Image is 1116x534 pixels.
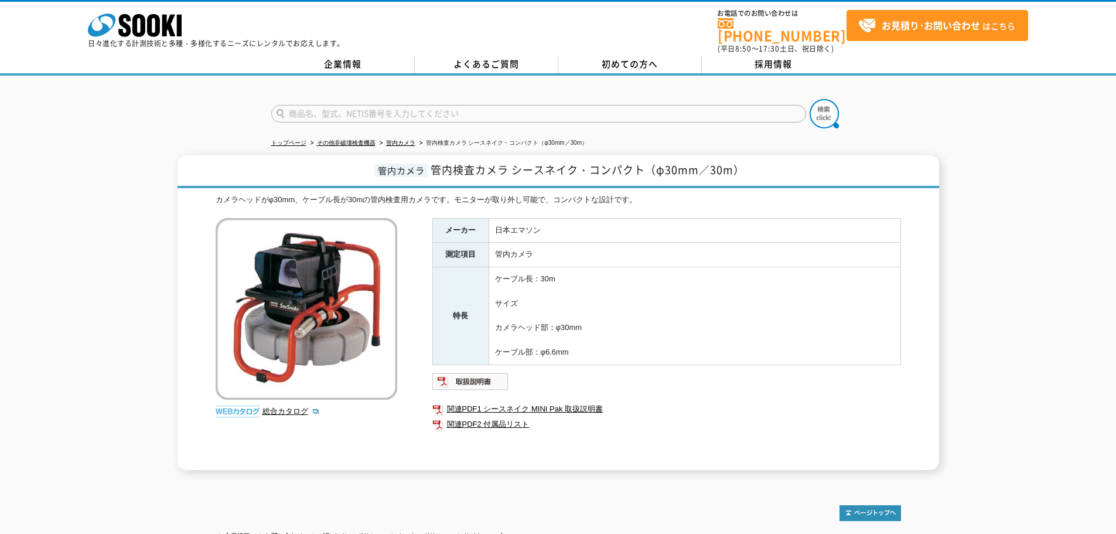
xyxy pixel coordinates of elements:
[882,18,980,32] strong: お見積り･お問い合わせ
[431,162,745,178] span: 管内検査カメラ シースネイク・コンパクト（φ30mm／30m）
[810,99,839,128] img: btn_search.png
[602,57,658,70] span: 初めての方へ
[317,140,376,146] a: その他非破壊検査機器
[718,43,834,54] span: (平日 ～ 土日、祝日除く)
[262,407,320,416] a: 総合カタログ
[432,417,901,432] a: 関連PDF2 付属品リスト
[271,140,306,146] a: トップページ
[718,10,847,17] span: お電話でのお問い合わせは
[271,105,806,123] input: 商品名、型式、NETIS番号を入力してください
[271,56,415,73] a: 企業情報
[432,380,509,389] a: 取扱説明書
[386,140,415,146] a: 管内カメラ
[489,267,900,365] td: ケーブル長：30m サイズ カメラヘッド部：φ30mm ケーブル部：φ6.6mm
[88,40,344,47] p: 日々進化する計測技術と多種・多様化するニーズにレンタルでお応えします。
[702,56,845,73] a: 採用情報
[839,505,901,521] img: トップページへ
[759,43,780,54] span: 17:30
[432,218,489,243] th: メーカー
[417,137,588,149] li: 管内検査カメラ シースネイク・コンパクト（φ30mm／30m）
[858,17,1015,35] span: はこちら
[375,164,428,177] span: 管内カメラ
[718,18,847,42] a: [PHONE_NUMBER]
[432,267,489,365] th: 特長
[216,406,260,417] img: webカタログ
[847,10,1028,41] a: お見積り･お問い合わせはこちら
[432,243,489,267] th: 測定項目
[558,56,702,73] a: 初めての方へ
[415,56,558,73] a: よくあるご質問
[735,43,752,54] span: 8:50
[432,402,901,417] a: 関連PDF1 シースネイク MINI Pak 取扱説明書
[489,243,900,267] td: 管内カメラ
[216,194,901,206] div: カメラヘッドがφ30mm、ケーブル長が30mの管内検査用カメラです。モニターが取り外し可能で、コンパクトな設計です。
[489,218,900,243] td: 日本エマソン
[432,372,509,391] img: 取扱説明書
[216,218,397,400] img: 管内検査カメラ シースネイク・コンパクト（φ30mm／30m）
